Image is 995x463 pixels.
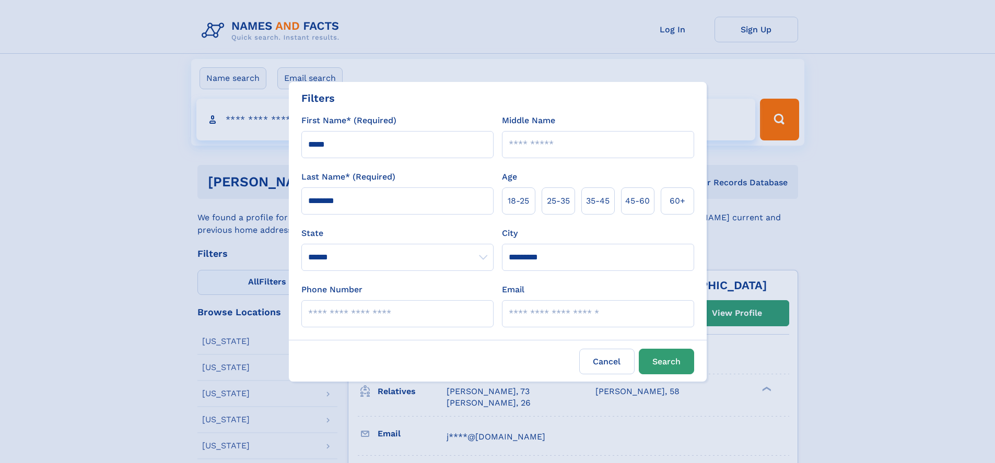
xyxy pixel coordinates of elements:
span: 45‑60 [625,195,650,207]
span: 18‑25 [508,195,529,207]
label: Phone Number [301,283,362,296]
label: Middle Name [502,114,555,127]
span: 25‑35 [547,195,570,207]
label: State [301,227,494,240]
span: 60+ [670,195,685,207]
label: Email [502,283,524,296]
label: Last Name* (Required) [301,171,395,183]
button: Search [639,349,694,374]
label: City [502,227,518,240]
label: First Name* (Required) [301,114,396,127]
span: 35‑45 [586,195,610,207]
div: Filters [301,90,335,106]
label: Age [502,171,517,183]
label: Cancel [579,349,635,374]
